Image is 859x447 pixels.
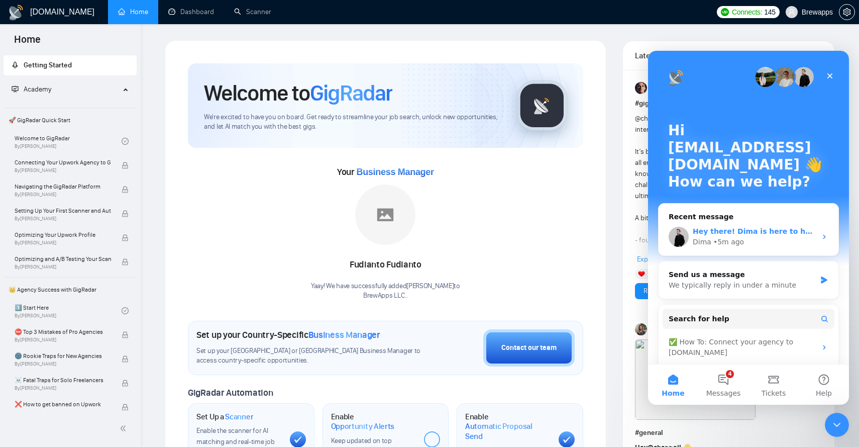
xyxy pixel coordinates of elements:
[168,339,184,346] span: Help
[15,282,186,311] div: ✅ How To: Connect your agency to [DOMAIN_NAME]
[465,421,551,441] span: Automatic Proposal Send
[21,286,168,307] div: ✅ How To: Connect your agency to [DOMAIN_NAME]
[15,264,111,270] span: By [PERSON_NAME]
[15,399,111,409] span: ❌ How to get banned on Upwork
[15,361,111,367] span: By [PERSON_NAME]
[638,271,645,278] img: ❤️
[635,427,822,438] h1: # general
[635,323,647,335] img: Korlan
[635,339,756,420] img: F09LD3HAHMJ-Coffee%20chat%20round%202.gif
[15,300,122,322] a: 1️⃣ Start HereBy[PERSON_NAME]
[24,61,72,69] span: Getting Started
[637,255,660,263] span: Expand
[839,8,855,16] a: setting
[65,186,96,197] div: • 5m ago
[355,185,415,245] img: placeholder.png
[21,229,168,240] div: We typically reply in under a minute
[635,49,696,62] span: Latest Posts from the GigRadar Community
[483,329,575,367] button: Contact our team
[45,186,63,197] div: Dima
[311,256,460,274] div: Fudianto Fudianto
[21,263,81,274] span: Search for help
[311,291,460,301] p: BrewApps LLC. .
[12,61,19,68] span: rocket
[15,375,111,385] span: ☠️ Fatal Traps for Solo Freelancers
[225,412,253,422] span: Scanner
[204,79,392,107] h1: Welcome to
[15,157,111,167] span: Connecting Your Upwork Agency to GigRadar
[15,337,111,343] span: By [PERSON_NAME]
[15,240,111,246] span: By [PERSON_NAME]
[122,380,129,387] span: lock
[517,80,567,131] img: gigradar-logo.png
[5,280,136,300] span: 👑 Agency Success with GigRadar
[15,327,111,337] span: ⛔ Top 3 Mistakes of Pro Agencies
[788,9,795,16] span: user
[721,8,729,16] img: upwork-logo.png
[10,210,191,248] div: Send us a messageWe typically reply in under a minute
[15,167,111,173] span: By [PERSON_NAME]
[635,113,785,412] div: in the meantime, would you be interested in the founder’s engineering blog? It’s been long time s...
[122,186,129,193] span: lock
[648,51,849,405] iframe: Intercom live chat
[732,7,762,18] span: Connects:
[122,307,129,314] span: check-circle
[6,32,49,53] span: Home
[173,16,191,34] div: Close
[15,130,122,152] a: Welcome to GigRadarBy[PERSON_NAME]
[100,314,151,354] button: Tickets
[188,387,273,398] span: GigRadar Automation
[635,283,668,299] button: Reply
[643,286,660,297] a: Reply
[8,5,24,21] img: logo
[118,8,148,16] a: homeHome
[501,342,557,353] div: Contact our team
[122,210,129,217] span: lock
[50,314,100,354] button: Messages
[122,138,129,145] span: check-circle
[234,8,271,16] a: searchScanner
[635,82,647,94] img: Vadym
[120,423,130,433] span: double-left
[15,409,111,415] span: By [PERSON_NAME]
[15,230,111,240] span: Optimizing Your Upwork Profile
[122,258,129,265] span: lock
[12,85,19,93] span: fund-projection-screen
[168,8,214,16] a: dashboardDashboard
[196,329,380,340] h1: Set up your Country-Specific
[15,216,111,222] span: By [PERSON_NAME]
[15,385,111,391] span: By [PERSON_NAME]
[12,85,51,94] span: Academy
[204,113,501,132] span: We're excited to have you on board. Get ready to streamline your job search, unlock new opportuni...
[764,7,775,18] span: 145
[14,339,36,346] span: Home
[151,314,201,354] button: Help
[825,413,849,437] iframe: Intercom live chat
[15,258,186,278] button: Search for help
[114,339,138,346] span: Tickets
[310,79,392,107] span: GigRadar
[331,412,416,431] h1: Enable
[839,4,855,20] button: setting
[15,182,111,192] span: Navigating the GigRadar Platform
[839,8,854,16] span: setting
[465,412,551,441] h1: Enable
[122,404,129,411] span: lock
[4,55,137,75] li: Getting Started
[15,192,111,198] span: By [PERSON_NAME]
[196,412,253,422] h1: Set Up a
[45,176,504,185] span: Hey there! Dima is here to help you 🤓 Please, give me a couple of minutes to check your request m...
[337,166,434,177] span: Your
[311,282,460,301] div: Yaay! We have successfully added [PERSON_NAME] to
[5,110,136,130] span: 🚀 GigRadar Quick Start
[122,355,129,363] span: lock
